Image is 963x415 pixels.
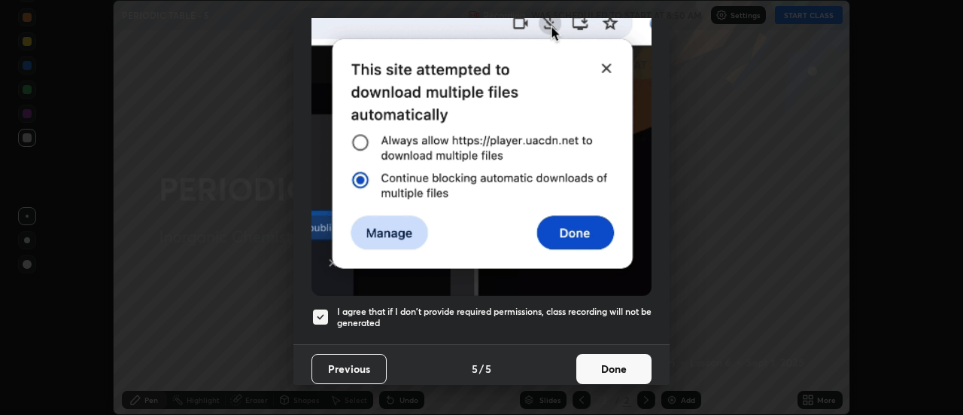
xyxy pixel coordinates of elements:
h4: / [479,361,484,377]
button: Previous [311,354,387,384]
h4: 5 [485,361,491,377]
h4: 5 [472,361,478,377]
button: Done [576,354,652,384]
h5: I agree that if I don't provide required permissions, class recording will not be generated [337,306,652,329]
